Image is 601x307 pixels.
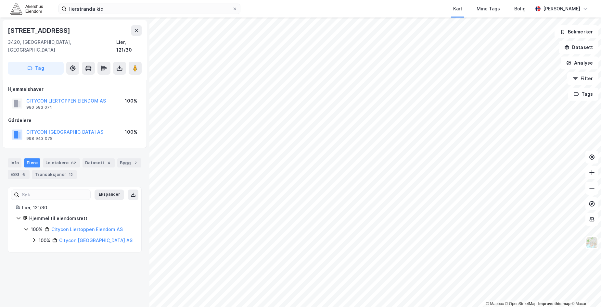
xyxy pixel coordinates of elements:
[43,158,80,167] div: Leietakere
[125,97,137,105] div: 100%
[555,25,598,38] button: Bokmerker
[24,158,40,167] div: Eiere
[569,276,601,307] iframe: Chat Widget
[83,158,115,167] div: Datasett
[559,41,598,54] button: Datasett
[59,238,133,243] a: Citycon [GEOGRAPHIC_DATA] AS
[8,158,21,167] div: Info
[486,301,504,306] a: Mapbox
[477,5,500,13] div: Mine Tags
[51,227,123,232] a: Citycon Liertoppen Eiendom AS
[543,5,580,13] div: [PERSON_NAME]
[70,160,77,166] div: 62
[117,158,141,167] div: Bygg
[67,4,232,14] input: Søk på adresse, matrikkel, gårdeiere, leietakere eller personer
[116,38,142,54] div: Lier, 121/30
[26,136,53,141] div: 998 943 078
[132,160,139,166] div: 2
[8,38,116,54] div: 3420, [GEOGRAPHIC_DATA], [GEOGRAPHIC_DATA]
[8,117,141,124] div: Gårdeiere
[10,3,43,14] img: akershus-eiendom-logo.9091f326c980b4bce74ccdd9f866810c.svg
[567,72,598,85] button: Filter
[568,88,598,101] button: Tags
[8,25,71,36] div: [STREET_ADDRESS]
[22,204,134,212] div: Lier, 121/30
[8,170,30,179] div: ESG
[453,5,462,13] div: Kart
[39,237,50,244] div: 100%
[586,237,598,249] img: Z
[514,5,526,13] div: Bolig
[32,170,77,179] div: Transaksjoner
[538,301,570,306] a: Improve this map
[561,56,598,69] button: Analyse
[26,105,52,110] div: 980 583 074
[106,160,112,166] div: 4
[68,171,74,178] div: 12
[569,276,601,307] div: Kontrollprogram for chat
[125,128,137,136] div: 100%
[95,190,124,200] button: Ekspander
[31,226,43,233] div: 100%
[8,85,141,93] div: Hjemmelshaver
[19,190,90,200] input: Søk
[20,171,27,178] div: 6
[29,215,134,222] div: Hjemmel til eiendomsrett
[505,301,537,306] a: OpenStreetMap
[8,62,64,75] button: Tag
